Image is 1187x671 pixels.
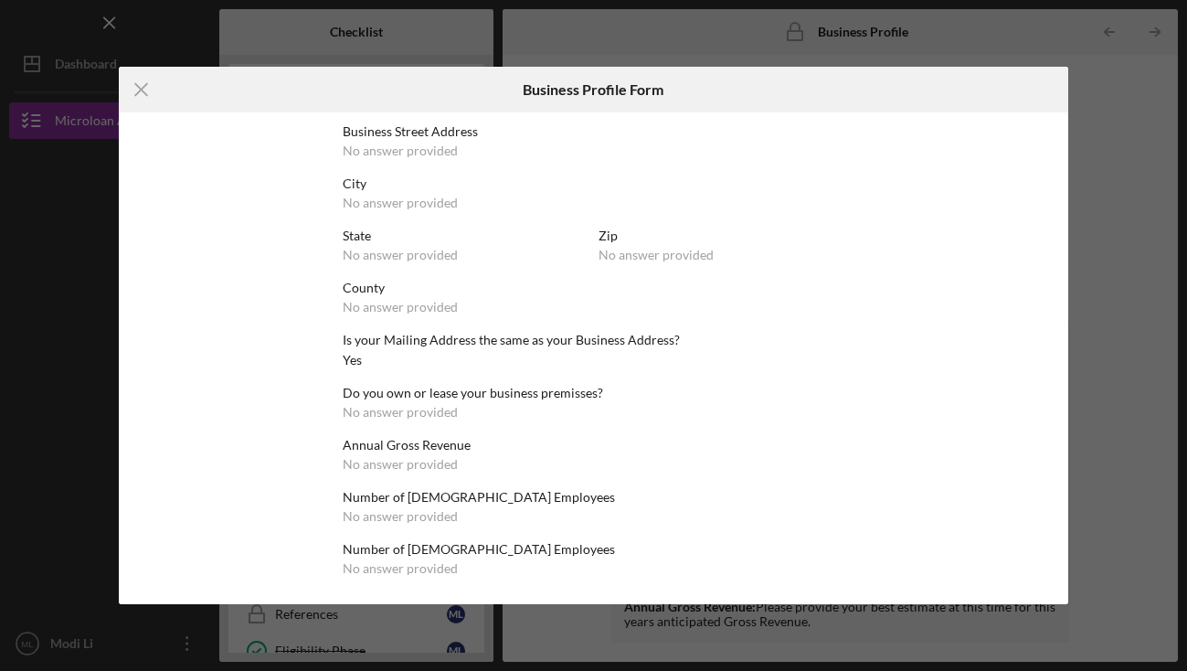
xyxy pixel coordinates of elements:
div: Is your Mailing Address the same as your Business Address? [343,333,845,347]
div: No answer provided [343,561,458,576]
div: Business Street Address [343,124,845,139]
div: City [343,176,845,191]
div: No answer provided [343,457,458,472]
div: Annual Gross Revenue [343,438,845,453]
h6: Business Profile Form [523,81,663,98]
div: Zip [599,229,845,243]
div: No answer provided [599,248,714,262]
div: No answer provided [343,248,458,262]
div: No answer provided [343,196,458,210]
div: No answer provided [343,405,458,420]
div: Number of [DEMOGRAPHIC_DATA] Employees [343,490,845,505]
div: State [343,229,589,243]
div: Number of [DEMOGRAPHIC_DATA] Employees [343,542,845,557]
div: No answer provided [343,144,458,158]
div: No answer provided [343,300,458,314]
div: County [343,281,845,295]
div: No answer provided [343,509,458,524]
div: Yes [343,353,362,367]
div: Do you own or lease your business premisses? [343,386,845,400]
